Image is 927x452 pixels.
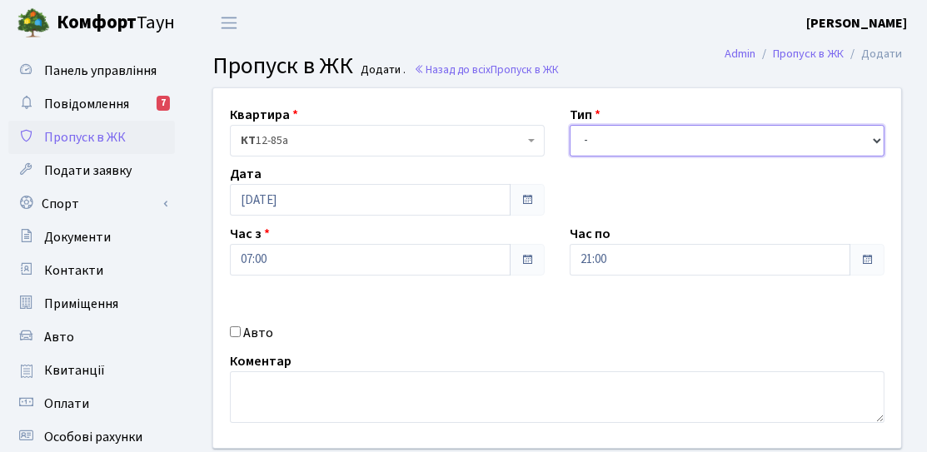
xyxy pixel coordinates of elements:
[44,428,142,446] span: Особові рахунки
[44,328,74,346] span: Авто
[8,154,175,187] a: Подати заявку
[241,132,256,149] b: КТ
[57,9,137,36] b: Комфорт
[806,13,907,33] a: [PERSON_NAME]
[212,49,353,82] span: Пропуск в ЖК
[57,9,175,37] span: Таун
[230,105,298,125] label: Квартира
[806,14,907,32] b: [PERSON_NAME]
[570,105,601,125] label: Тип
[44,395,89,413] span: Оплати
[414,62,559,77] a: Назад до всіхПропуск в ЖК
[44,62,157,80] span: Панель управління
[8,187,175,221] a: Спорт
[8,354,175,387] a: Квитанції
[44,161,132,180] span: Подати заявку
[8,387,175,420] a: Оплати
[8,254,175,287] a: Контакти
[8,221,175,254] a: Документи
[570,224,611,244] label: Час по
[8,320,175,354] a: Авто
[358,63,406,77] small: Додати .
[844,45,902,63] li: Додати
[491,62,559,77] span: Пропуск в ЖК
[230,351,292,371] label: Коментар
[17,7,50,40] img: logo.png
[208,9,250,37] button: Переключити навігацію
[44,95,129,113] span: Повідомлення
[773,45,844,62] a: Пропуск в ЖК
[243,323,273,343] label: Авто
[8,121,175,154] a: Пропуск в ЖК
[230,224,270,244] label: Час з
[725,45,755,62] a: Admin
[157,96,170,111] div: 7
[8,287,175,320] a: Приміщення
[230,164,262,184] label: Дата
[44,361,105,380] span: Квитанції
[44,128,126,147] span: Пропуск в ЖК
[230,125,545,156] span: <b>КТ</b>&nbsp;&nbsp;&nbsp;&nbsp;12-85а
[241,132,524,149] span: <b>КТ</b>&nbsp;&nbsp;&nbsp;&nbsp;12-85а
[44,228,111,246] span: Документи
[8,87,175,121] a: Повідомлення7
[44,295,118,313] span: Приміщення
[44,261,103,280] span: Контакти
[8,54,175,87] a: Панель управління
[700,37,927,72] nav: breadcrumb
